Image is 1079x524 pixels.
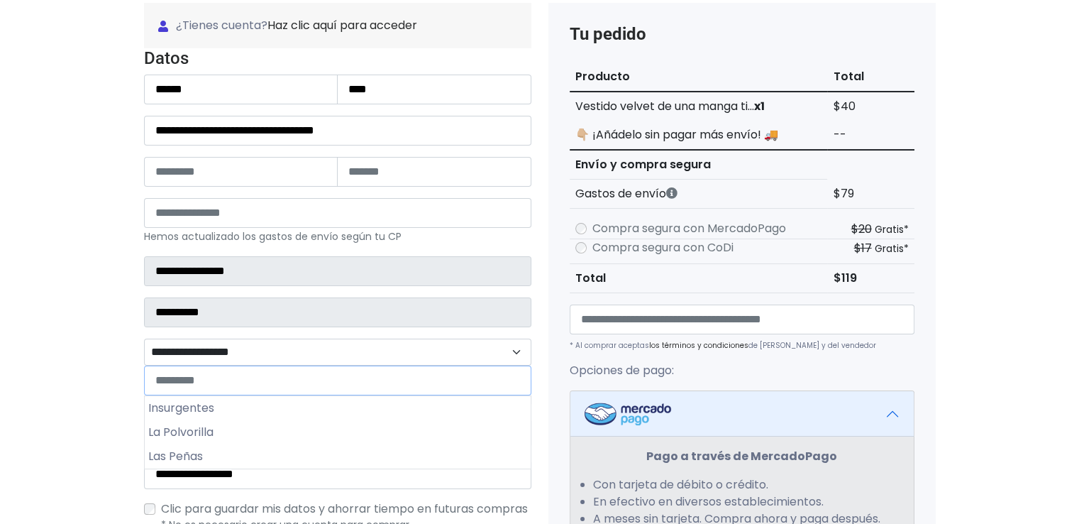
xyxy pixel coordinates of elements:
[161,501,528,517] span: Clic para guardar mis datos y ahorrar tiempo en futuras compras
[666,187,677,199] i: Los gastos de envío dependen de códigos postales. ¡Te puedes llevar más productos en un solo envío !
[570,24,914,45] h4: Tu pedido
[592,239,734,256] label: Compra segura con CoDi
[145,396,531,420] li: Insurgentes
[144,229,402,244] small: Hemos actualizado los gastos de envío según tu CP
[593,493,891,511] li: En efectivo en diversos establecimientos.
[851,221,872,237] s: $20
[267,17,417,33] a: Haz clic aquí para acceder
[827,264,914,293] td: $119
[875,241,909,256] small: Gratis*
[570,92,828,121] td: Vestido velvet de una manga ti...
[570,62,828,92] th: Producto
[570,340,914,351] p: * Al comprar aceptas de [PERSON_NAME] y del vendedor
[646,448,837,464] strong: Pago a través de MercadoPago
[144,48,531,69] h4: Datos
[827,180,914,209] td: $79
[593,476,891,493] li: Con tarjeta de débito o crédito.
[570,362,914,379] p: Opciones de pago:
[827,62,914,92] th: Total
[754,98,765,114] strong: x1
[854,240,872,256] s: $17
[592,220,786,237] label: Compra segura con MercadoPago
[827,92,914,121] td: $40
[570,180,828,209] th: Gastos de envío
[570,150,828,180] th: Envío y compra segura
[875,222,909,236] small: Gratis*
[649,340,748,351] a: los términos y condiciones
[570,121,828,150] td: 👇🏼 ¡Añádelo sin pagar más envío! 🚚
[827,121,914,150] td: --
[570,264,828,293] th: Total
[585,403,671,425] img: Mercadopago Logo
[145,420,531,444] li: La Polvorilla
[145,444,531,469] li: Las Peñas
[158,17,517,34] span: ¿Tienes cuenta?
